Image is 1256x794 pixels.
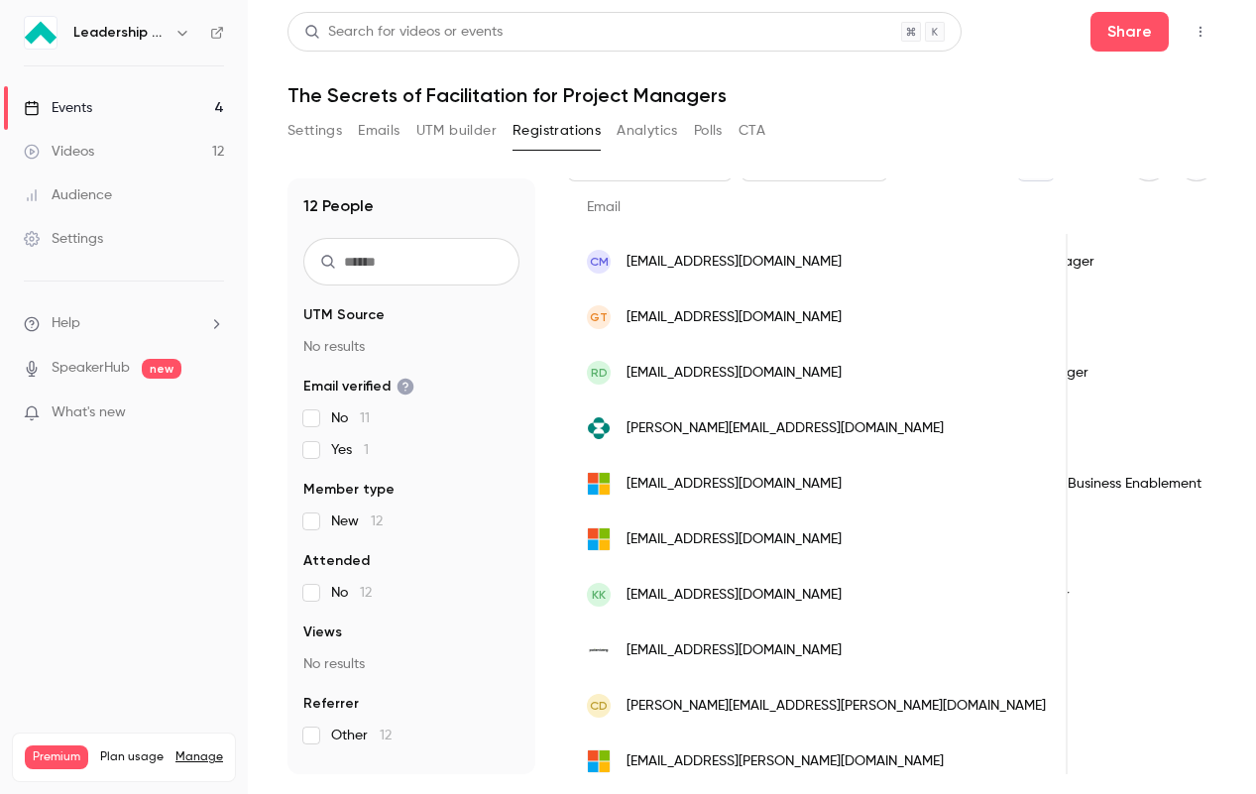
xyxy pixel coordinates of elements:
span: 12 [360,586,372,600]
div: Settings [24,229,103,249]
span: UTM Source [303,305,385,325]
div: Videos [24,142,94,162]
h6: Leadership Strategies - 2025 Webinars [73,23,167,43]
span: KK [592,586,606,604]
span: Help [52,313,80,334]
li: help-dropdown-opener [24,313,224,334]
span: [EMAIL_ADDRESS][DOMAIN_NAME] [627,474,842,495]
h1: 12 People [303,194,374,218]
span: New [331,511,383,531]
span: No [331,583,372,603]
span: [EMAIL_ADDRESS][DOMAIN_NAME] [627,307,842,328]
p: No results [303,654,519,674]
div: Audience [24,185,112,205]
span: Premium [25,745,88,769]
section: facet-groups [303,305,519,745]
span: Attended [303,551,370,571]
span: 12 [371,514,383,528]
span: 11 [360,411,370,425]
span: [EMAIL_ADDRESS][DOMAIN_NAME] [627,363,842,384]
h1: The Secrets of Facilitation for Project Managers [287,83,1216,107]
span: Yes [331,440,369,460]
span: No [331,408,370,428]
span: Referrer [303,694,359,714]
a: SpeakerHub [52,358,130,379]
span: Other [331,726,392,745]
button: Settings [287,115,342,147]
div: Search for videos or events [304,22,503,43]
div: Events [24,98,92,118]
span: [EMAIL_ADDRESS][DOMAIN_NAME] [627,585,842,606]
button: Analytics [617,115,678,147]
span: 12 [380,729,392,742]
p: No results [303,337,519,357]
span: [EMAIL_ADDRESS][DOMAIN_NAME] [627,252,842,273]
span: Views [303,623,342,642]
span: What's new [52,402,126,423]
span: Plan usage [100,749,164,765]
span: [PERSON_NAME][EMAIL_ADDRESS][DOMAIN_NAME] [627,418,944,439]
span: CM [590,253,609,271]
span: Member type [303,480,395,500]
span: Email [587,200,621,214]
span: [EMAIL_ADDRESS][DOMAIN_NAME] [627,640,842,661]
button: Polls [694,115,723,147]
button: Share [1090,12,1169,52]
span: [EMAIL_ADDRESS][DOMAIN_NAME] [627,529,842,550]
button: UTM builder [416,115,497,147]
img: outlook.com [587,527,611,551]
a: Manage [175,749,223,765]
img: Leadership Strategies - 2025 Webinars [25,17,57,49]
img: outlook.com [587,749,611,773]
span: GT [590,308,608,326]
span: [EMAIL_ADDRESS][PERSON_NAME][DOMAIN_NAME] [627,751,944,772]
img: merck.com [587,416,611,440]
span: 1 [364,443,369,457]
button: Emails [358,115,400,147]
button: Registrations [513,115,601,147]
span: Email verified [303,377,414,397]
img: patientwing.com [587,638,611,662]
img: outlook.com [587,472,611,496]
span: RD [591,364,608,382]
span: new [142,359,181,379]
span: CD [590,697,608,715]
button: CTA [739,115,765,147]
span: [PERSON_NAME][EMAIL_ADDRESS][PERSON_NAME][DOMAIN_NAME] [627,696,1046,717]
